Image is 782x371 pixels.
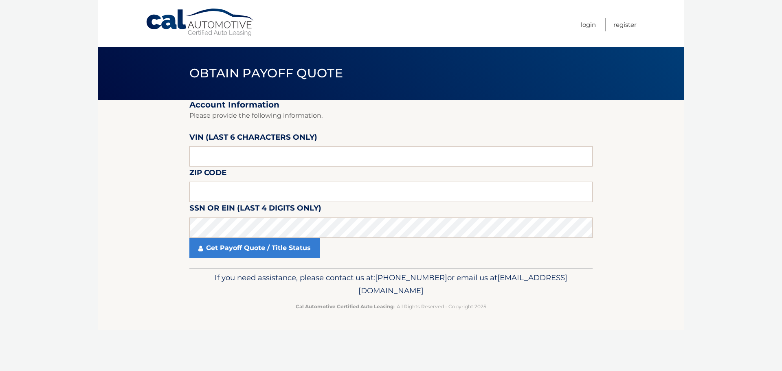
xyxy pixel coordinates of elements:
span: Obtain Payoff Quote [189,66,343,81]
p: Please provide the following information. [189,110,593,121]
p: If you need assistance, please contact us at: or email us at [195,271,587,297]
a: Register [613,18,637,31]
label: VIN (last 6 characters only) [189,131,317,146]
h2: Account Information [189,100,593,110]
label: SSN or EIN (last 4 digits only) [189,202,321,217]
a: Get Payoff Quote / Title Status [189,238,320,258]
p: - All Rights Reserved - Copyright 2025 [195,302,587,311]
label: Zip Code [189,167,226,182]
span: [PHONE_NUMBER] [375,273,447,282]
strong: Cal Automotive Certified Auto Leasing [296,303,393,310]
a: Login [581,18,596,31]
a: Cal Automotive [145,8,255,37]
